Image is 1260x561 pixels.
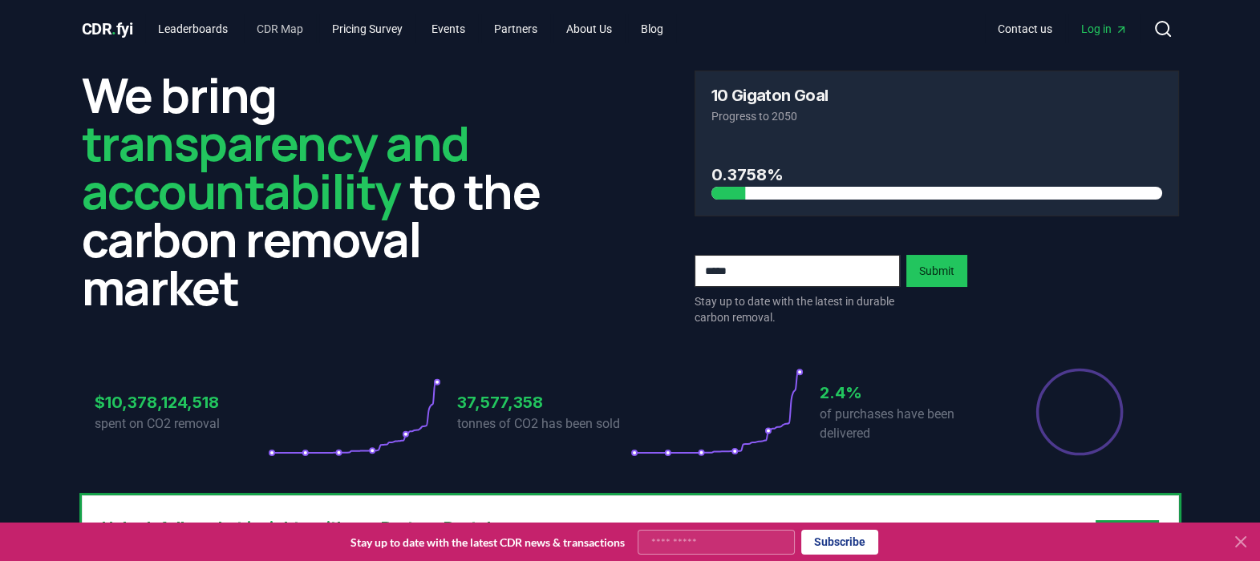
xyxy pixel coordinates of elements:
a: Events [419,14,478,43]
span: CDR fyi [82,19,133,38]
a: Contact us [985,14,1065,43]
p: of purchases have been delivered [820,405,993,443]
h3: $10,378,124,518 [95,390,268,414]
button: Submit [906,255,967,287]
p: Progress to 2050 [711,108,1162,124]
p: spent on CO2 removal [95,414,268,434]
nav: Main [985,14,1140,43]
a: Leaderboards [145,14,241,43]
span: . [111,19,116,38]
a: Partners [481,14,550,43]
p: tonnes of CO2 has been sold [457,414,630,434]
a: Blog [628,14,676,43]
a: About Us [553,14,625,43]
a: CDR.fyi [82,18,133,40]
a: Pricing Survey [319,14,415,43]
h2: We bring to the carbon removal market [82,71,566,311]
p: Stay up to date with the latest in durable carbon removal. [695,293,900,325]
span: transparency and accountability [82,110,469,224]
nav: Main [145,14,676,43]
span: Log in [1081,21,1128,37]
h3: Unlock full market insights with our Partner Portal [102,515,657,539]
button: Sign Up [1096,520,1159,552]
div: Percentage of sales delivered [1035,367,1124,457]
a: Log in [1068,14,1140,43]
a: CDR Map [244,14,316,43]
h3: 37,577,358 [457,390,630,414]
h3: 10 Gigaton Goal [711,87,829,103]
h3: 2.4% [820,381,993,405]
h3: 0.3758% [711,163,1162,187]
